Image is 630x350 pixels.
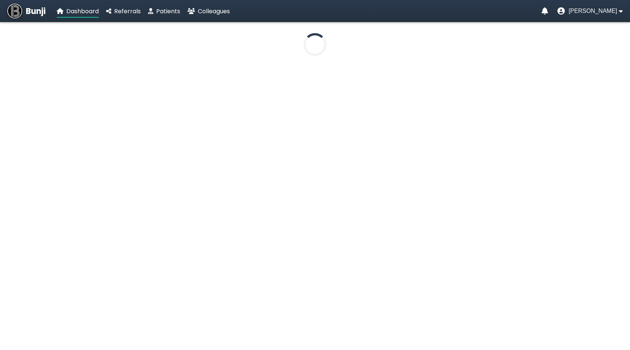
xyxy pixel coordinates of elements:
[57,7,99,16] a: Dashboard
[7,4,22,18] img: Bunji Dental Referral Management
[7,4,46,18] a: Bunji
[26,5,46,17] span: Bunji
[568,8,617,14] span: [PERSON_NAME]
[66,7,99,15] span: Dashboard
[188,7,230,16] a: Colleagues
[557,7,623,15] button: User menu
[114,7,141,15] span: Referrals
[198,7,230,15] span: Colleagues
[106,7,141,16] a: Referrals
[542,7,548,15] a: Notifications
[148,7,180,16] a: Patients
[156,7,180,15] span: Patients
